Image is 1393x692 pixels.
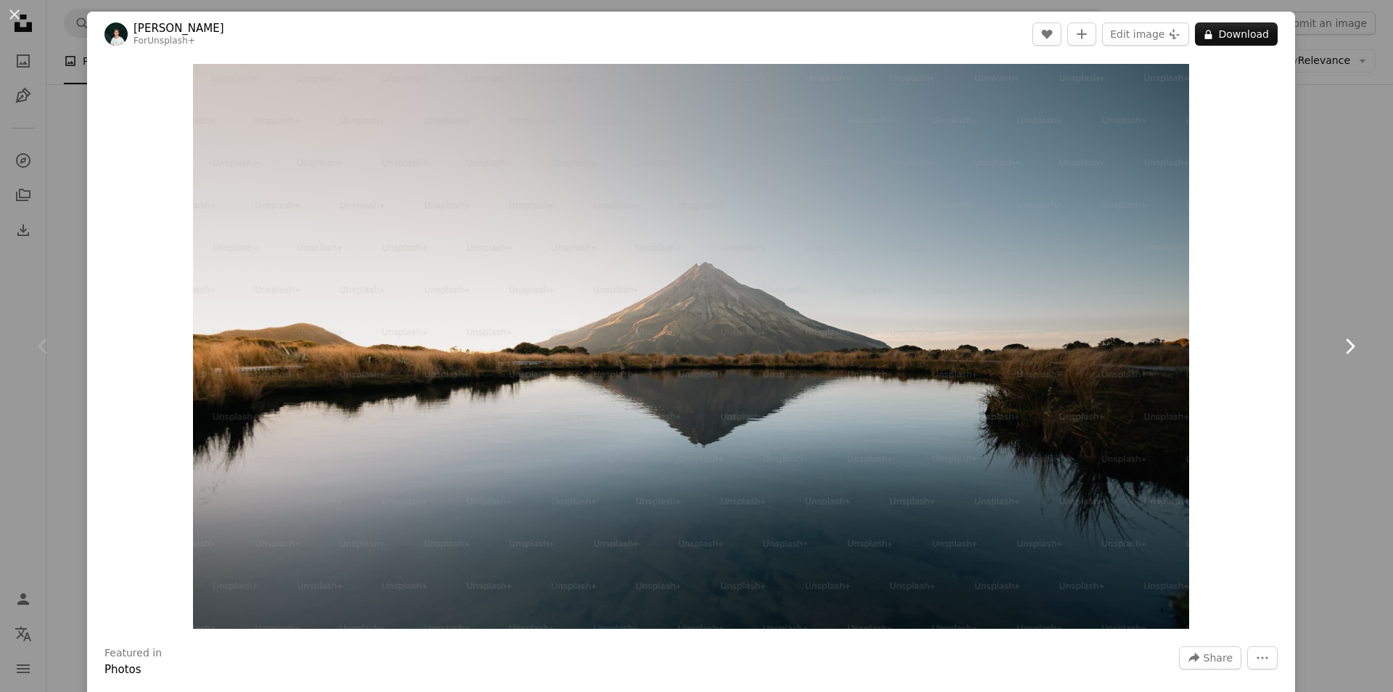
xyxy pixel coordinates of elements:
div: For [133,36,224,47]
a: [PERSON_NAME] [133,21,224,36]
img: a lake with a mountain in the background [193,64,1188,629]
img: Go to Sam Williams's profile [104,23,128,46]
a: Next [1306,277,1393,416]
button: Edit image [1102,23,1189,46]
button: More Actions [1247,646,1278,669]
button: Share this image [1179,646,1241,669]
button: Like [1032,23,1061,46]
a: Unsplash+ [147,36,195,46]
button: Add to Collection [1067,23,1096,46]
h3: Featured in [104,646,162,661]
button: Download [1195,23,1278,46]
a: Photos [104,663,141,676]
span: Share [1204,647,1233,669]
button: Zoom in on this image [193,64,1188,629]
